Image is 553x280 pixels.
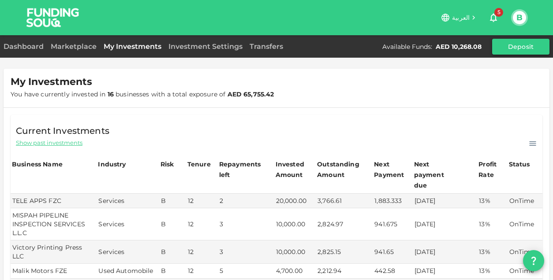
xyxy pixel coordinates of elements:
td: 5 [218,264,274,278]
span: Show past investments [16,139,82,147]
div: Risk [161,159,178,169]
td: OnTime [508,264,542,278]
strong: 16 [108,90,114,98]
div: Business Name [12,159,63,169]
td: [DATE] [413,194,478,208]
td: 941.65 [373,240,412,264]
td: 442.58 [373,264,412,278]
div: AED 10,268.08 [436,42,482,51]
a: My Investments [100,42,165,51]
td: [DATE] [413,264,478,278]
div: Status [509,159,531,169]
td: 12 [186,194,218,208]
div: Profit Rate [478,159,506,180]
td: 20,000.00 [274,194,316,208]
td: 1,883.333 [373,194,412,208]
div: Outstanding Amount [317,159,361,180]
td: B [159,264,186,278]
div: Invested Amount [276,159,314,180]
span: 5 [494,8,503,17]
td: 13% [477,264,507,278]
td: 13% [477,194,507,208]
td: MISPAH PIPELINE INSPECTION SERVICES L.L.C [11,208,97,240]
td: 4,700.00 [274,264,316,278]
td: Malik Motors FZE [11,264,97,278]
td: 3,766.61 [316,194,373,208]
td: [DATE] [413,208,478,240]
div: Next Payment [374,159,411,180]
div: Available Funds : [382,42,432,51]
td: 10,000.00 [274,208,316,240]
a: Transfers [246,42,287,51]
td: 3 [218,208,274,240]
div: Industry [98,159,126,169]
td: OnTime [508,194,542,208]
span: العربية [452,14,470,22]
td: 10,000.00 [274,240,316,264]
div: Repayments left [219,159,263,180]
td: 2,212.94 [316,264,373,278]
td: 12 [186,240,218,264]
td: Used Automobile [97,264,159,278]
td: 13% [477,240,507,264]
td: 2 [218,194,274,208]
td: 2,825.15 [316,240,373,264]
td: B [159,194,186,208]
td: Services [97,208,159,240]
td: 941.675 [373,208,412,240]
a: Dashboard [4,42,47,51]
div: Next payment due [414,159,458,191]
button: 5 [485,9,502,26]
td: 2,824.97 [316,208,373,240]
td: Victory Printing Press LLC [11,240,97,264]
div: Tenure [187,159,211,169]
button: B [513,11,526,24]
span: You have currently invested in businesses with a total exposure of [11,90,274,98]
td: [DATE] [413,240,478,264]
a: Investment Settings [165,42,246,51]
td: OnTime [508,240,542,264]
button: Deposit [492,39,549,55]
td: 3 [218,240,274,264]
span: Current Investments [16,124,109,138]
td: B [159,240,186,264]
td: Services [97,194,159,208]
td: 13% [477,208,507,240]
button: question [523,250,544,271]
td: OnTime [508,208,542,240]
td: 12 [186,208,218,240]
td: Services [97,240,159,264]
td: 12 [186,264,218,278]
strong: AED 65,755.42 [228,90,274,98]
td: TELE APPS FZC [11,194,97,208]
span: My Investments [11,76,92,88]
td: B [159,208,186,240]
a: Marketplace [47,42,100,51]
